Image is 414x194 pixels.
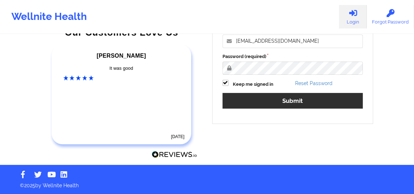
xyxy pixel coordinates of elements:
p: © 2025 by Wellnite Health [15,177,399,189]
time: [DATE] [171,134,184,139]
a: Login [339,5,367,28]
div: Our Customers Love Us [46,29,197,36]
a: Reset Password [295,80,332,86]
a: Reviews.io Logo [152,151,197,160]
span: [PERSON_NAME] [97,53,146,59]
button: Submit [222,93,363,108]
label: Keep me signed in [233,81,273,88]
label: Password (required) [222,53,363,60]
a: Forgot Password [367,5,414,28]
img: Reviews.io Logo [152,151,197,158]
input: Email address [222,35,363,48]
div: It was good [63,65,180,72]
